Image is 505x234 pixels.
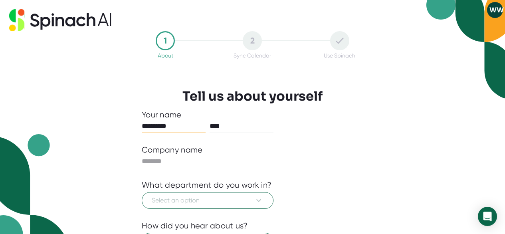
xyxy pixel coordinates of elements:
div: About [158,52,173,59]
h3: Tell us about yourself [182,89,323,104]
div: How did you hear about us? [142,221,248,231]
div: Open Intercom Messenger [478,207,497,226]
div: Your name [142,110,363,120]
span: Select an option [152,196,263,205]
div: Company name [142,145,203,155]
div: Sync Calendar [234,52,271,59]
div: Use Spinach [324,52,355,59]
div: 1 [156,31,175,50]
div: 2 [243,31,262,50]
button: Select an option [142,192,273,209]
div: What department do you work in? [142,180,271,190]
button: WW [487,2,503,18]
